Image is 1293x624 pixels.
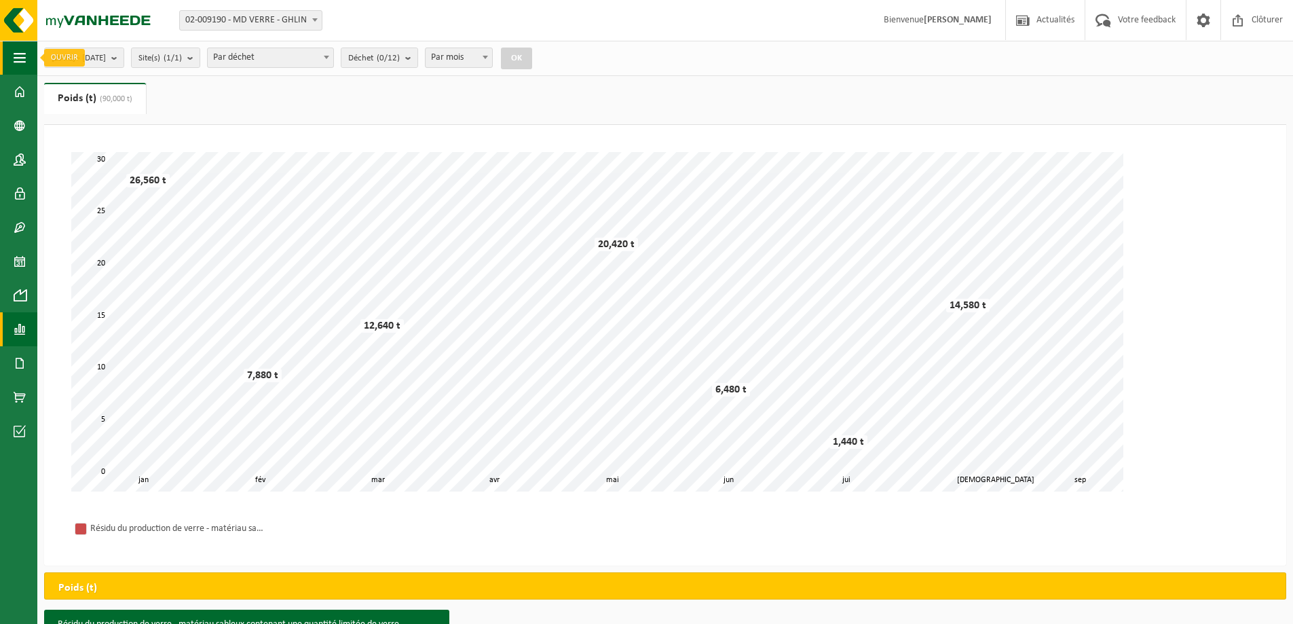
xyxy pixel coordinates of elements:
span: Déchet [348,48,400,69]
span: Par mois [425,48,493,68]
div: 7,880 t [244,369,282,382]
count: (0/12) [377,54,400,62]
div: 26,560 t [126,174,170,187]
div: Résidu du production de verre - matériau sableux contenant une quantité limitée de verre [90,520,267,537]
div: 14,580 t [946,299,990,312]
span: Site(s) [138,48,182,69]
strong: [PERSON_NAME] [924,15,992,25]
span: Par déchet [207,48,334,68]
button: Site(s)(1/1) [131,48,200,68]
a: Poids (t) [44,83,146,114]
span: 02-009190 - MD VERRE - GHLIN [180,11,322,30]
span: [DATE] - [DATE] [52,48,106,69]
div: 12,640 t [360,319,404,333]
button: [DATE] - [DATE] [44,48,124,68]
button: OK [501,48,532,69]
button: Déchet(0/12) [341,48,418,68]
span: Par déchet [208,48,333,67]
span: 02-009190 - MD VERRE - GHLIN [179,10,322,31]
div: 1,440 t [829,435,867,449]
count: (1/1) [164,54,182,62]
div: 20,420 t [595,238,638,251]
h2: Poids (t) [45,573,111,603]
span: (90,000 t) [96,95,132,103]
span: Par mois [426,48,492,67]
div: 6,480 t [712,383,750,397]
